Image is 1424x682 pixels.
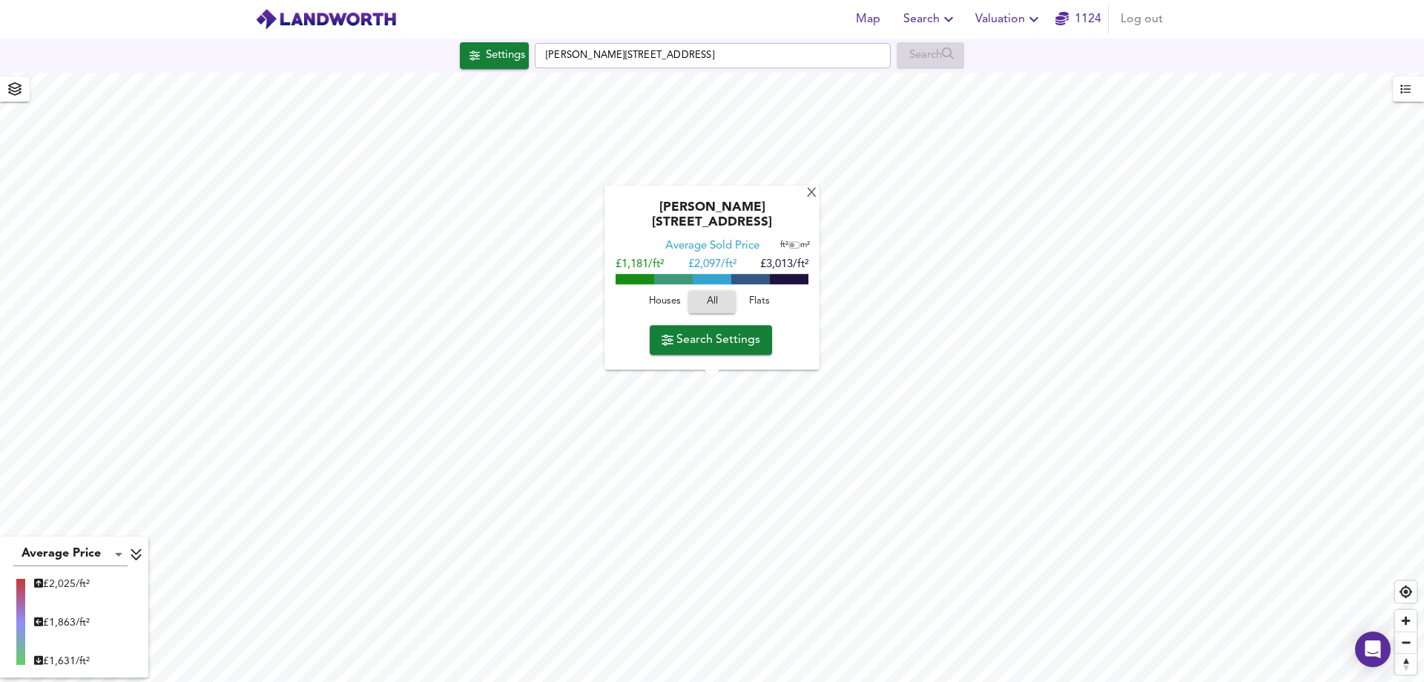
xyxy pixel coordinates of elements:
[486,46,525,65] div: Settings
[1121,9,1163,30] span: Log out
[903,9,957,30] span: Search
[616,260,664,271] span: £1,181/ft²
[1115,4,1169,34] button: Log out
[1395,610,1417,632] button: Zoom in
[460,42,529,69] div: Click to configure Search Settings
[736,291,783,314] button: Flats
[1055,9,1101,30] a: 1124
[34,615,90,630] div: £ 1,863/ft²
[612,201,812,240] div: [PERSON_NAME][STREET_ADDRESS]
[975,9,1043,30] span: Valuation
[665,240,759,255] div: Average Sold Price
[641,291,688,314] button: Houses
[662,329,760,350] span: Search Settings
[780,242,788,250] span: ft²
[13,542,128,566] div: Average Price
[1355,632,1391,667] div: Open Intercom Messenger
[844,4,891,34] button: Map
[760,260,808,271] span: £3,013/ft²
[645,294,685,311] span: Houses
[535,43,891,68] input: Enter a location...
[1395,653,1417,675] button: Reset bearing to north
[850,9,886,30] span: Map
[688,291,736,314] button: All
[34,577,90,591] div: £ 2,025/ft²
[34,654,90,669] div: £ 1,631/ft²
[1395,632,1417,653] span: Zoom out
[739,294,779,311] span: Flats
[800,242,810,250] span: m²
[805,187,818,201] div: X
[650,325,772,355] button: Search Settings
[688,260,736,271] span: £ 2,097/ft²
[1395,632,1417,653] button: Zoom out
[1055,4,1102,34] button: 1124
[1395,581,1417,603] button: Find my location
[1395,654,1417,675] span: Reset bearing to north
[897,4,963,34] button: Search
[897,42,964,69] div: Enable a Source before running a Search
[696,294,728,311] span: All
[460,42,529,69] button: Settings
[255,8,397,30] img: logo
[969,4,1049,34] button: Valuation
